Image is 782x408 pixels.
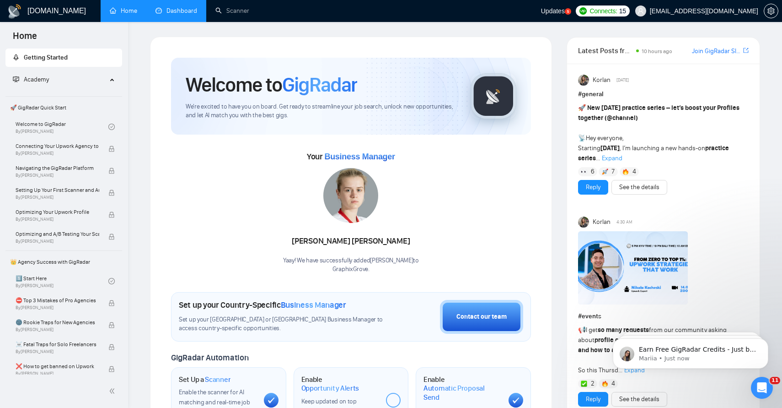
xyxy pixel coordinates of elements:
[324,152,395,161] span: Business Manager
[565,8,571,15] a: 5
[108,366,115,372] span: lock
[323,168,378,223] img: 1706119176300-multi-67.jpg
[16,217,99,222] span: By [PERSON_NAME]
[16,229,99,239] span: Optimizing and A/B Testing Your Scanner for Better Results
[16,117,108,137] a: Welcome to GigRadarBy[PERSON_NAME]
[578,180,608,195] button: Reply
[16,173,99,178] span: By [PERSON_NAME]
[186,103,456,120] span: We're excited to have you on board. Get ready to streamline your job search, unlock new opportuni...
[637,8,644,14] span: user
[108,344,115,350] span: lock
[307,152,395,162] span: Your
[591,167,595,176] span: 6
[6,253,121,271] span: 👑 Agency Success with GigRadar
[578,392,608,407] button: Reply
[108,168,115,174] span: lock
[108,190,115,196] span: lock
[616,76,629,84] span: [DATE]
[155,7,197,15] a: dashboardDashboard
[16,151,99,156] span: By [PERSON_NAME]
[16,239,99,244] span: By [PERSON_NAME]
[110,7,137,15] a: homeHome
[6,98,121,117] span: 🚀 GigRadar Quick Start
[578,104,586,112] span: 🚀
[581,381,587,387] img: ✅
[611,180,667,195] button: See the details
[751,377,773,399] iframe: Intercom live chat
[5,49,122,67] li: Getting Started
[586,394,600,404] a: Reply
[764,4,778,18] button: setting
[611,392,667,407] button: See the details
[619,182,659,192] a: See the details
[743,47,749,54] span: export
[593,75,611,85] span: Korlan
[599,319,782,383] iframe: Intercom notifications message
[616,218,632,226] span: 4:30 AM
[16,163,99,173] span: Navigating the GigRadar Platform
[108,234,115,240] span: lock
[578,311,749,321] h1: # events
[611,167,615,176] span: 7
[578,134,586,142] span: 📡
[611,379,615,388] span: 4
[423,375,501,402] h1: Enable
[16,327,99,332] span: By [PERSON_NAME]
[16,305,99,310] span: By [PERSON_NAME]
[578,104,739,122] strong: New [DATE] practice series – let’s boost your Profiles together ( )
[632,167,636,176] span: 4
[743,46,749,55] a: export
[602,154,622,162] span: Expand
[16,195,99,200] span: By [PERSON_NAME]
[301,375,379,393] h1: Enable
[764,7,778,15] span: setting
[578,89,749,99] h1: # general
[24,54,68,61] span: Getting Started
[283,234,419,249] div: [PERSON_NAME] [PERSON_NAME]
[108,146,115,152] span: lock
[567,10,569,14] text: 5
[179,375,230,384] h1: Set Up a
[598,326,649,334] strong: so many requests
[186,72,357,97] h1: Welcome to
[5,29,44,49] span: Home
[282,72,357,97] span: GigRadar
[179,300,346,310] h1: Set up your Country-Specific
[16,362,99,371] span: ❌ How to get banned on Upwork
[16,271,108,291] a: 1️⃣ Start HereBy[PERSON_NAME]
[108,300,115,306] span: lock
[471,73,516,119] img: gigradar-logo.png
[642,48,672,54] span: 10 hours ago
[108,278,115,284] span: check-circle
[692,46,741,56] a: Join GigRadar Slack Community
[13,54,19,60] span: rocket
[770,377,780,384] span: 11
[13,76,19,82] span: fund-projection-screen
[108,124,115,130] span: check-circle
[581,169,587,175] img: 👀
[16,318,99,327] span: 🌚 Rookie Traps for New Agencies
[205,375,230,384] span: Scanner
[579,7,587,15] img: upwork-logo.png
[578,45,633,56] span: Latest Posts from the GigRadar Community
[622,169,629,175] img: 🔥
[602,381,608,387] img: 🔥
[24,76,49,83] span: Academy
[607,114,636,122] span: @channel
[578,104,739,162] span: Hey everyone, Starting , I’m launching a new hands-on ...
[440,300,523,334] button: Contact our team
[586,182,600,192] a: Reply
[108,322,115,328] span: lock
[16,349,99,354] span: By [PERSON_NAME]
[578,75,589,86] img: Korlan
[281,300,346,310] span: Business Manager
[578,326,742,374] span: I get from our community asking about So this Thursd...
[423,384,501,402] span: Automatic Proposal Send
[16,371,99,376] span: By [PERSON_NAME]
[16,296,99,305] span: ⛔ Top 3 Mistakes of Pro Agencies
[16,340,99,349] span: ☠️ Fatal Traps for Solo Freelancers
[283,256,419,274] div: Yaay! We have successfully added [PERSON_NAME] to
